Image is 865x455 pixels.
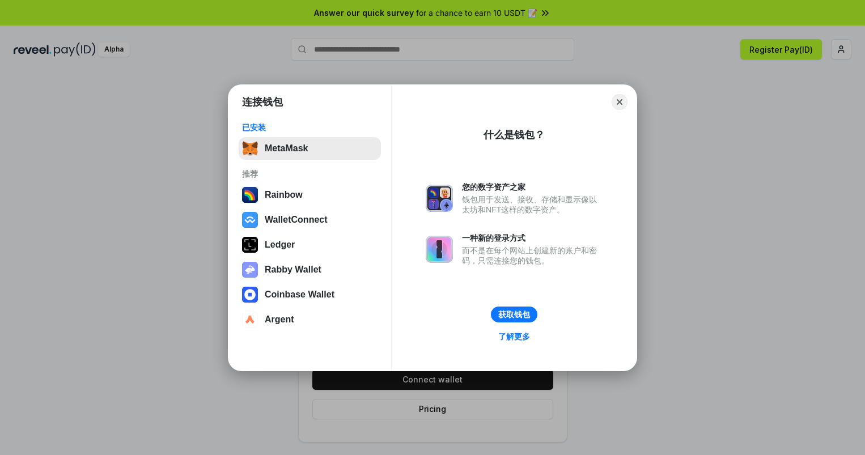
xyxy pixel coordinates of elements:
h1: 连接钱包 [242,95,283,109]
div: 一种新的登录方式 [462,233,603,243]
div: 已安装 [242,122,378,133]
div: 钱包用于发送、接收、存储和显示像以太坊和NFT这样的数字资产。 [462,194,603,215]
div: 获取钱包 [498,309,530,320]
div: Rainbow [265,190,303,200]
div: 推荐 [242,169,378,179]
div: 什么是钱包？ [484,128,545,142]
a: 了解更多 [491,329,537,344]
div: Rabby Wallet [265,265,321,275]
div: 而不是在每个网站上创建新的账户和密码，只需连接您的钱包。 [462,245,603,266]
img: svg+xml,%3Csvg%20fill%3D%22none%22%20height%3D%2233%22%20viewBox%3D%220%200%2035%2033%22%20width%... [242,141,258,156]
img: svg+xml,%3Csvg%20width%3D%2228%22%20height%3D%2228%22%20viewBox%3D%220%200%2028%2028%22%20fill%3D... [242,287,258,303]
button: MetaMask [239,137,381,160]
button: WalletConnect [239,209,381,231]
img: svg+xml,%3Csvg%20xmlns%3D%22http%3A%2F%2Fwww.w3.org%2F2000%2Fsvg%22%20fill%3D%22none%22%20viewBox... [426,185,453,212]
img: svg+xml,%3Csvg%20xmlns%3D%22http%3A%2F%2Fwww.w3.org%2F2000%2Fsvg%22%20fill%3D%22none%22%20viewBox... [426,236,453,263]
button: Close [612,94,627,110]
img: svg+xml,%3Csvg%20width%3D%22120%22%20height%3D%22120%22%20viewBox%3D%220%200%20120%20120%22%20fil... [242,187,258,203]
div: WalletConnect [265,215,328,225]
button: Coinbase Wallet [239,283,381,306]
div: Ledger [265,240,295,250]
div: MetaMask [265,143,308,154]
div: Argent [265,314,294,325]
img: svg+xml,%3Csvg%20xmlns%3D%22http%3A%2F%2Fwww.w3.org%2F2000%2Fsvg%22%20fill%3D%22none%22%20viewBox... [242,262,258,278]
img: svg+xml,%3Csvg%20width%3D%2228%22%20height%3D%2228%22%20viewBox%3D%220%200%2028%2028%22%20fill%3D... [242,212,258,228]
button: Ledger [239,233,381,256]
div: 了解更多 [498,331,530,342]
div: 您的数字资产之家 [462,182,603,192]
img: svg+xml,%3Csvg%20xmlns%3D%22http%3A%2F%2Fwww.w3.org%2F2000%2Fsvg%22%20width%3D%2228%22%20height%3... [242,237,258,253]
button: 获取钱包 [491,307,537,322]
button: Argent [239,308,381,331]
button: Rainbow [239,184,381,206]
img: svg+xml,%3Csvg%20width%3D%2228%22%20height%3D%2228%22%20viewBox%3D%220%200%2028%2028%22%20fill%3D... [242,312,258,328]
button: Rabby Wallet [239,258,381,281]
div: Coinbase Wallet [265,290,334,300]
